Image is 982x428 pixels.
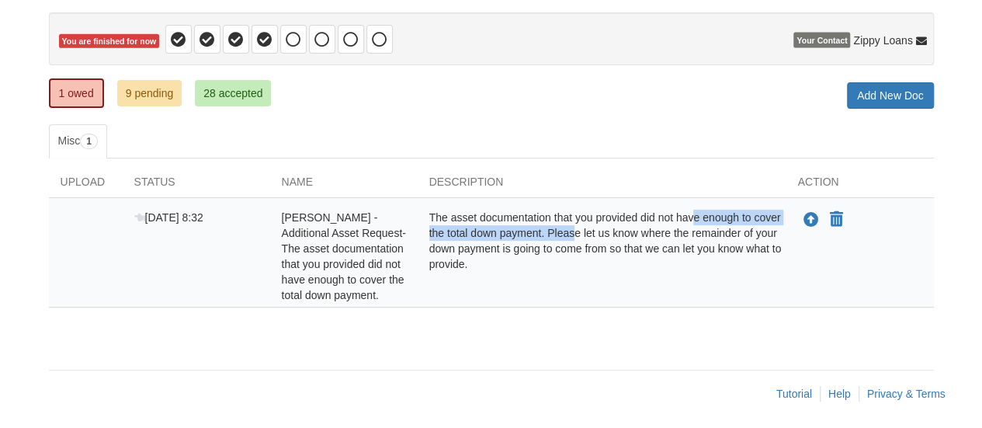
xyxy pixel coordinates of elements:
span: [PERSON_NAME] - Additional Asset Request-The asset documentation that you provided did not have e... [282,211,406,301]
div: Action [786,174,934,197]
a: Help [828,388,851,400]
div: The asset documentation that you provided did not have enough to cover the total down payment. Pl... [418,210,786,303]
span: [DATE] 8:32 [134,211,203,224]
a: Privacy & Terms [867,388,946,400]
span: 1 [80,134,98,149]
div: Description [418,174,786,197]
span: You are finished for now [59,34,160,49]
span: Zippy Loans [853,33,912,48]
a: 9 pending [117,80,182,106]
button: Declare Irving Castaneda - Additional Asset Request-The asset documentation that you provided did... [828,211,845,229]
div: Upload [49,174,123,197]
a: Misc [49,124,107,158]
div: Name [270,174,418,197]
a: Add New Doc [847,82,934,109]
div: Status [123,174,270,197]
a: 28 accepted [195,80,271,106]
button: Upload Irving Castaneda - Additional Asset Request-The asset documentation that you provided did ... [802,210,821,230]
a: Tutorial [776,388,812,400]
span: Your Contact [793,33,850,48]
a: 1 owed [49,78,104,108]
